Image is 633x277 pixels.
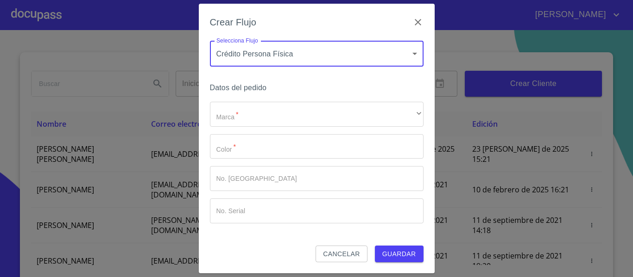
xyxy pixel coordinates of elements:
h6: Crear Flujo [210,15,257,30]
div: Crédito Persona Física [210,41,424,67]
button: Guardar [375,246,424,263]
span: Guardar [382,248,416,260]
h6: Datos del pedido [210,81,424,94]
div: ​ [210,102,424,127]
span: Cancelar [323,248,360,260]
button: Cancelar [316,246,367,263]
